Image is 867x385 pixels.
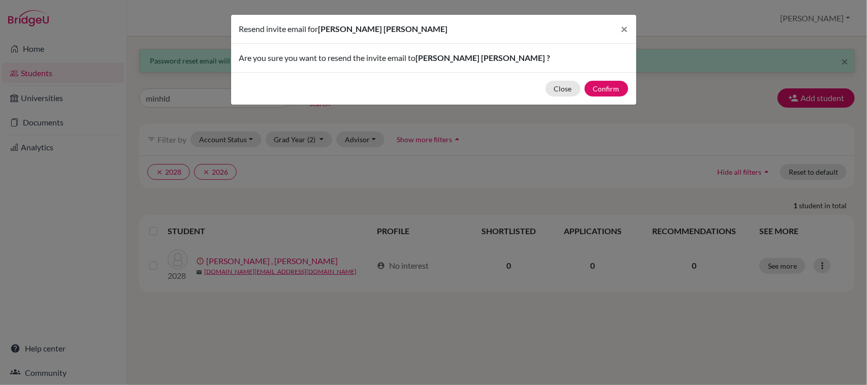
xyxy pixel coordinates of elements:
button: Close [613,15,636,43]
span: × [621,21,628,36]
span: [PERSON_NAME] [PERSON_NAME] ? [416,53,551,62]
span: [PERSON_NAME] [PERSON_NAME] [318,24,448,34]
p: Are you sure you want to resend the invite email to [239,52,628,64]
button: Close [545,81,581,97]
button: Confirm [585,81,628,97]
span: Resend invite email for [239,24,318,34]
